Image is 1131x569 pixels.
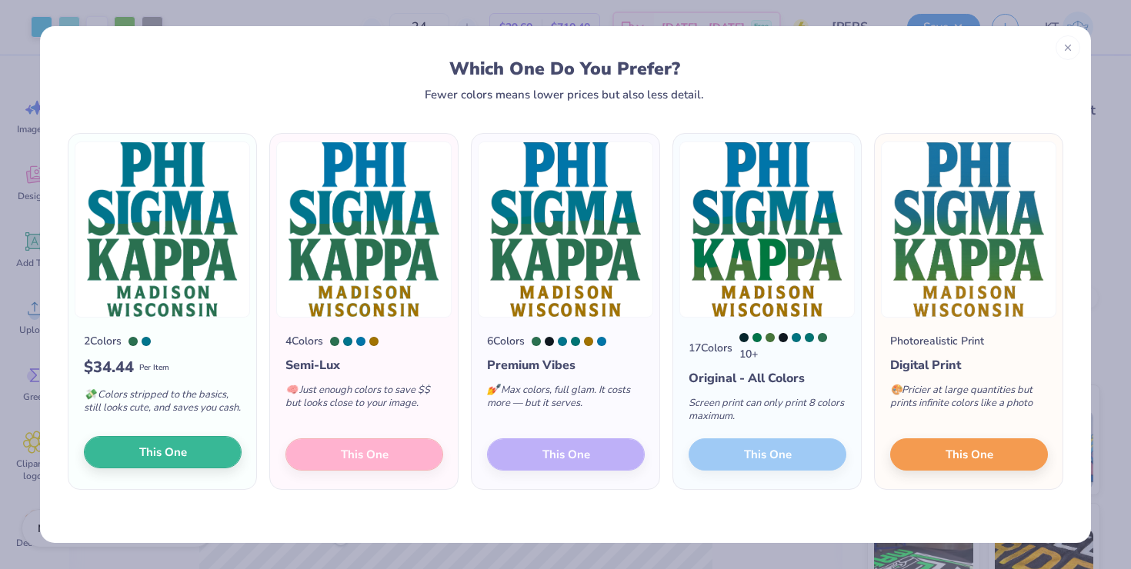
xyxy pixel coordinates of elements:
button: This One [84,436,242,468]
span: This One [946,446,993,464]
img: 4 color option [276,141,452,318]
span: 🧠 [285,383,298,397]
div: 132 C [369,337,379,346]
span: $ 34.44 [84,356,134,379]
div: 7718 C [571,337,580,346]
div: Semi-Lux [285,356,443,374]
div: Black 6 C [545,337,554,346]
div: Original - All Colors [689,369,846,388]
button: This One [890,438,1048,471]
div: 7690 C [597,337,606,346]
img: 2 color option [75,141,250,318]
img: 17 color option [679,141,855,318]
div: Which One Do You Prefer? [82,58,1048,79]
div: Just enough colors to save $$ but looks close to your image. [285,374,443,425]
span: 💅 [487,383,499,397]
div: 555 C [128,337,138,346]
div: Premium Vibes [487,356,645,374]
div: 7474 C [792,333,801,342]
div: Fewer colors means lower prices but also less detail. [425,88,704,101]
img: Photorealistic preview [881,141,1056,318]
div: 3415 C [752,333,762,342]
div: 132 C [584,337,593,346]
div: Pricier at large quantities but prints infinite colors like a photo [890,374,1048,425]
div: Black 6 C [779,333,788,342]
div: 7690 C [356,337,365,346]
div: Colors stripped to the basics, still looks cute, and saves you cash. [84,379,242,430]
div: 7718 C [805,333,814,342]
div: 10 + [739,333,846,362]
span: 💸 [84,388,96,401]
div: Screen print can only print 8 colors maximum. [689,388,846,438]
div: Digital Print [890,356,1048,374]
span: 🎨 [890,383,902,397]
div: 2 Colors [84,333,122,349]
div: 4 Colors [285,333,323,349]
div: 3145 C [558,337,567,346]
div: 7742 C [766,333,775,342]
span: This One [139,444,187,461]
div: 555 C [330,337,339,346]
div: 555 C [532,337,541,346]
div: 555 C [818,333,827,342]
div: 3145 C [142,337,151,346]
div: Photorealistic Print [890,333,984,349]
div: 17 Colors [689,340,732,356]
div: 6 Colors [487,333,525,349]
div: 3145 C [343,337,352,346]
span: Per Item [139,362,169,374]
img: 6 color option [478,141,653,318]
div: 5463 C [739,333,749,342]
div: Max colors, full glam. It costs more — but it serves. [487,374,645,425]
